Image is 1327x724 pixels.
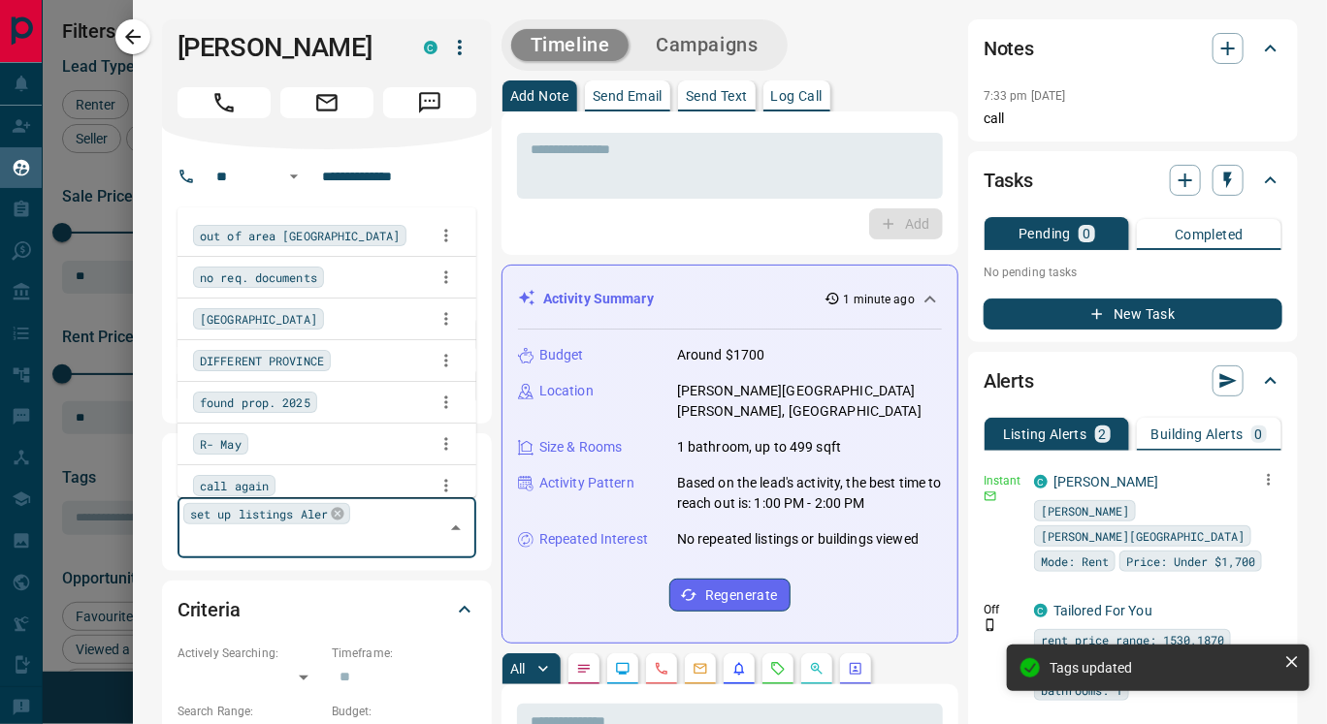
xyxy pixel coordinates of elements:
p: 2 [1099,427,1107,441]
p: [PERSON_NAME][GEOGRAPHIC_DATA][PERSON_NAME], [GEOGRAPHIC_DATA] [677,381,942,422]
p: No pending tasks [984,258,1282,287]
p: 7:33 pm [DATE] [984,89,1066,103]
button: Close [442,515,469,542]
div: condos.ca [1034,604,1048,617]
h2: Criteria [178,594,241,625]
a: Tailored For You [1053,603,1152,618]
p: All [510,662,526,676]
button: Timeline [511,29,630,61]
p: 0 [1255,427,1263,441]
span: Mode: Rent [1041,551,1109,571]
span: rent price range: 1530,1870 [1041,630,1224,649]
div: condos.ca [424,41,437,54]
div: Tasks [984,157,1282,204]
div: condos.ca [1034,475,1048,488]
div: Activity Summary1 minute ago [518,281,942,317]
p: Budget: [332,703,476,720]
a: [PERSON_NAME] [1053,474,1159,489]
div: Tags updated [1050,660,1277,676]
h2: Tasks [984,165,1033,196]
span: call again [200,476,269,495]
p: Completed [1175,228,1244,241]
div: Notes [984,25,1282,72]
p: Based on the lead's activity, the best time to reach out is: 1:00 PM - 2:00 PM [677,473,942,514]
svg: Emails [693,661,708,677]
svg: Requests [770,661,786,677]
span: [PERSON_NAME][GEOGRAPHIC_DATA] [1041,526,1245,546]
p: Log Call [771,89,823,103]
span: Message [383,87,476,118]
button: Regenerate [669,579,791,612]
span: found prop. 2025 [200,393,310,412]
h1: [PERSON_NAME] [178,32,395,63]
p: Actively Searching: [178,645,322,662]
p: Search Range: [178,703,322,720]
span: [GEOGRAPHIC_DATA] [200,309,317,329]
p: Add Note [510,89,569,103]
span: [PERSON_NAME] [1041,501,1129,520]
span: Call [178,87,271,118]
span: Email [280,87,373,118]
p: 0 [1083,227,1090,240]
svg: Listing Alerts [731,661,747,677]
p: Activity Pattern [539,473,634,493]
p: Size & Rooms [539,437,623,457]
svg: Push Notification Only [984,618,997,632]
p: 1 minute ago [844,291,915,308]
svg: Agent Actions [848,661,863,677]
p: call [984,109,1282,129]
p: Around $1700 [677,345,765,365]
p: Off [984,601,1022,618]
p: Building Alerts [1151,427,1244,441]
span: set up listings Aler [190,504,328,523]
p: Activity Summary [543,289,654,309]
p: No repeated listings or buildings viewed [677,529,919,550]
p: Repeated Interest [539,529,648,550]
p: Send Email [593,89,663,103]
p: Location [539,381,594,401]
div: Criteria [178,586,476,633]
svg: Opportunities [809,661,825,677]
p: Timeframe: [332,645,476,662]
button: Open [282,165,306,188]
h2: Notes [984,33,1034,64]
svg: Notes [576,661,592,677]
p: Pending [1019,227,1071,240]
span: DIFFERENT PROVINCE [200,351,324,370]
button: Campaigns [636,29,777,61]
p: Instant [984,472,1022,489]
svg: Calls [654,661,669,677]
p: Send Text [686,89,748,103]
p: Listing Alerts [1003,427,1087,441]
p: Budget [539,345,584,365]
svg: Lead Browsing Activity [615,661,631,677]
svg: Email [984,489,997,503]
span: out of area [GEOGRAPHIC_DATA] [200,226,400,245]
button: New Task [984,299,1282,330]
span: no req. documents [200,268,317,287]
div: Alerts [984,358,1282,404]
h2: Alerts [984,365,1034,396]
div: set up listings Aler [183,503,350,524]
span: Price: Under $1,700 [1126,551,1255,571]
p: 1 bathroom, up to 499 sqft [677,437,841,457]
span: R- May [200,434,242,454]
